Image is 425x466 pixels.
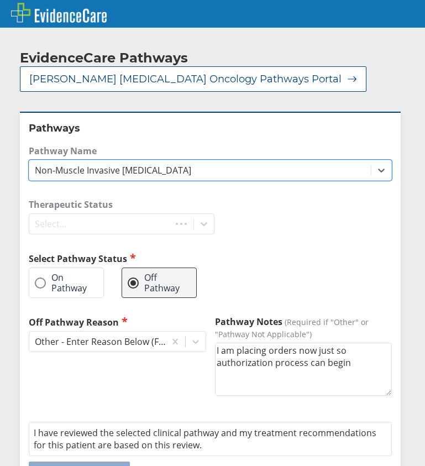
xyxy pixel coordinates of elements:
label: On Pathway [35,273,87,293]
span: I have reviewed the selected clinical pathway and my treatment recommendations for this patient a... [34,427,376,451]
label: Pathway Name [29,145,392,157]
h2: Select Pathway Status [29,252,214,265]
h2: EvidenceCare Pathways [20,50,188,66]
span: [PERSON_NAME] [MEDICAL_DATA] Oncology Pathways Portal [29,72,342,86]
label: Off Pathway [128,273,180,293]
label: Pathway Notes [215,316,392,340]
label: Therapeutic Status [29,198,214,211]
button: [PERSON_NAME] [MEDICAL_DATA] Oncology Pathways Portal [20,66,366,92]
h2: Pathways [29,122,392,135]
textarea: I am placing orders now just so authorization process can begin [215,343,392,396]
label: Off Pathway Reason [29,316,206,328]
span: (Required if "Other" or "Pathway Not Applicable") [215,317,369,339]
div: Other - Enter Reason Below (Free Text) [35,336,166,348]
img: EvidenceCare [11,3,107,23]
